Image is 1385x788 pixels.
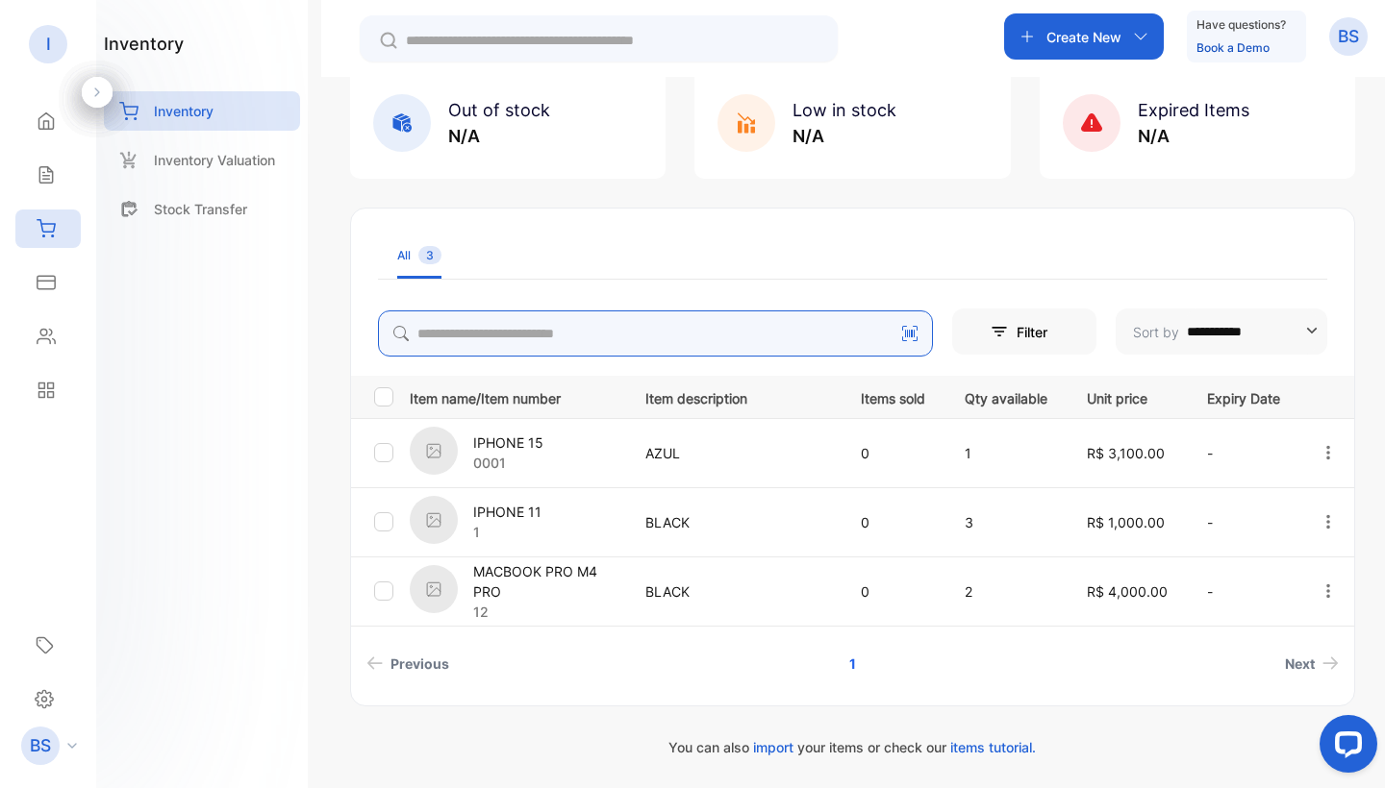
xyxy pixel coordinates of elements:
a: Next page [1277,646,1347,681]
span: R$ 1,000.00 [1087,514,1165,530]
a: Page 1 is your current page [826,646,879,681]
img: item [410,496,458,544]
p: Unit price [1087,384,1168,408]
p: Stock Transfer [154,199,247,219]
img: item [410,427,458,475]
p: Item name/Item number [410,384,621,408]
div: All [397,247,441,264]
p: BLACK [645,581,821,602]
p: I [46,32,51,57]
iframe: LiveChat chat widget [1304,707,1385,788]
a: Book a Demo [1196,40,1270,55]
button: Sort by [1116,308,1327,355]
span: 3 [418,246,441,264]
p: 0 [861,443,925,463]
a: Stock Transfer [104,189,300,229]
p: Inventory [154,101,214,121]
p: Inventory Valuation [154,150,275,170]
h1: inventory [104,31,184,57]
span: Next [1285,653,1315,674]
p: Items sold [861,384,925,408]
p: - [1207,443,1280,463]
p: Create New [1046,27,1121,47]
p: N/A [448,123,550,149]
p: AZUL [645,443,821,463]
span: Expired Items [1138,100,1249,120]
a: Inventory Valuation [104,140,300,180]
p: 0 [861,581,925,602]
span: R$ 4,000.00 [1087,583,1168,600]
p: 1 [965,443,1047,463]
span: import [753,739,793,755]
p: Sort by [1133,322,1179,342]
span: Previous [390,653,449,674]
p: Expiry Date [1207,384,1280,408]
p: BS [30,733,51,758]
p: IPHONE 11 [473,502,541,522]
p: 0001 [473,453,543,473]
p: - [1207,512,1280,532]
button: BS [1329,13,1368,60]
p: - [1207,581,1280,602]
img: item [410,565,458,613]
p: You can also your items or check our [350,737,1355,757]
p: BLACK [645,512,821,532]
a: Previous page [359,646,457,681]
p: 12 [473,602,621,622]
span: items tutorial. [950,739,1036,755]
ul: Pagination [351,646,1354,681]
p: 2 [965,581,1047,602]
p: Have questions? [1196,15,1286,35]
p: Qty available [965,384,1047,408]
p: IPHONE 15 [473,432,543,453]
p: BS [1338,24,1359,49]
a: Inventory [104,91,300,131]
p: N/A [1138,123,1249,149]
p: 1 [473,522,541,542]
p: MACBOOK PRO M4 PRO [473,561,621,602]
p: Item description [645,384,821,408]
span: Out of stock [448,100,550,120]
span: R$ 3,100.00 [1087,445,1165,461]
p: 0 [861,512,925,532]
p: N/A [793,123,896,149]
button: Create New [1004,13,1164,60]
p: 3 [965,512,1047,532]
span: Low in stock [793,100,896,120]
